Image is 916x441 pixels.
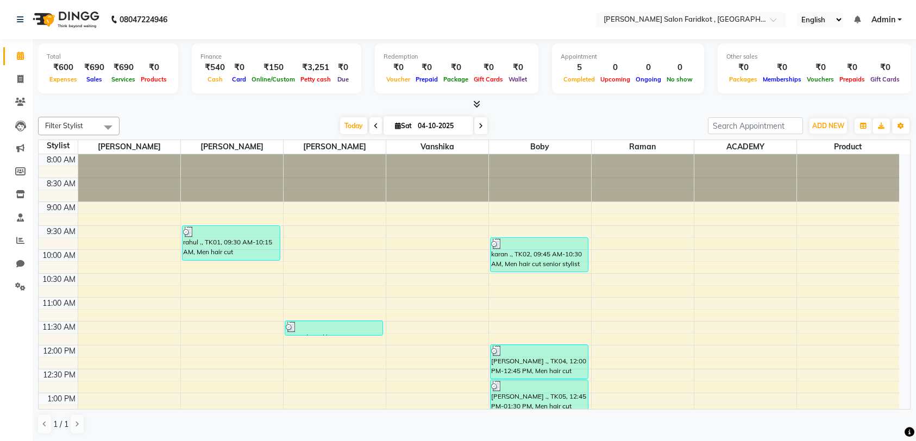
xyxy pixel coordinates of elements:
div: 9:30 AM [45,226,78,237]
span: 1 / 1 [53,419,68,430]
span: Services [109,75,138,83]
div: ₹0 [837,61,868,74]
div: ₹0 [760,61,804,74]
div: [PERSON_NAME] ., TK04, 12:00 PM-12:45 PM, Men hair cut [491,345,588,379]
div: Total [47,52,170,61]
span: Gift Cards [471,75,506,83]
div: 12:00 PM [41,345,78,357]
span: Vouchers [804,75,837,83]
span: ADD NEW [812,122,844,130]
span: Cash [205,75,225,83]
div: 5 [561,61,598,74]
div: 9:00 AM [45,202,78,213]
b: 08047224946 [120,4,167,35]
span: Memberships [760,75,804,83]
img: logo [28,4,102,35]
div: 0 [633,61,664,74]
span: Products [138,75,170,83]
span: [PERSON_NAME] [78,140,180,154]
div: Redemption [384,52,530,61]
span: Sat [392,122,415,130]
div: ₹0 [471,61,506,74]
div: ₹0 [506,61,530,74]
span: Filter Stylist [45,121,83,130]
div: 8:00 AM [45,154,78,166]
div: 10:30 AM [40,274,78,285]
div: rahul ., TK01, 09:30 AM-10:15 AM, Men hair cut [183,226,280,260]
span: Petty cash [298,75,334,83]
input: 2025-10-04 [415,118,469,134]
span: Package [441,75,471,83]
span: Card [229,75,249,83]
div: ₹690 [109,61,138,74]
div: ₹0 [413,61,441,74]
div: ₹540 [200,61,229,74]
span: Product [797,140,900,154]
div: 8:30 AM [45,178,78,190]
div: ₹0 [384,61,413,74]
div: ₹0 [726,61,760,74]
span: boby [489,140,591,154]
div: 10:00 AM [40,250,78,261]
div: ₹0 [804,61,837,74]
span: No show [664,75,695,83]
span: Ongoing [633,75,664,83]
span: Today [340,117,367,134]
span: Packages [726,75,760,83]
div: 1:00 PM [45,393,78,405]
span: Voucher [384,75,413,83]
span: vanshika [386,140,488,154]
span: Upcoming [598,75,633,83]
div: Finance [200,52,353,61]
div: 11:30 AM [40,322,78,333]
div: ₹0 [868,61,902,74]
span: Sales [84,75,105,83]
div: 11:00 AM [40,298,78,309]
input: Search Appointment [708,117,803,134]
div: ₹0 [229,61,249,74]
div: [PERSON_NAME] ., TK05, 12:45 PM-01:30 PM, Men hair cut [491,380,588,414]
div: ₹150 [249,61,298,74]
div: Stylist [39,140,78,152]
span: [PERSON_NAME] [181,140,283,154]
div: 0 [598,61,633,74]
span: Due [335,75,352,83]
div: ₹0 [138,61,170,74]
button: ADD NEW [810,118,847,134]
div: nanender pal kaur, TK03, 11:30 AM-11:50 AM, Eyebrow [285,321,382,335]
span: ACADEMY [694,140,796,154]
div: ₹3,251 [298,61,334,74]
span: Completed [561,75,598,83]
span: Expenses [47,75,80,83]
span: [PERSON_NAME] [284,140,386,154]
span: Admin [871,14,895,26]
div: Other sales [726,52,902,61]
div: ₹600 [47,61,80,74]
div: ₹0 [441,61,471,74]
div: ₹690 [80,61,109,74]
span: Wallet [506,75,530,83]
span: raman [592,140,694,154]
span: Prepaid [413,75,441,83]
div: 12:30 PM [41,369,78,381]
span: Gift Cards [868,75,902,83]
div: Appointment [561,52,695,61]
span: Online/Custom [249,75,298,83]
div: 0 [664,61,695,74]
span: Prepaids [837,75,868,83]
div: ₹0 [334,61,353,74]
div: karan ., TK02, 09:45 AM-10:30 AM, Men hair cut senior stylist [491,238,588,272]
